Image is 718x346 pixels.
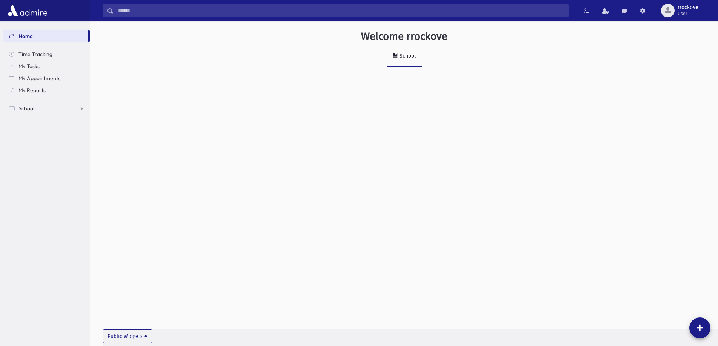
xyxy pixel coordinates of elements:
span: rrockove [678,5,698,11]
h3: Welcome rrockove [361,30,447,43]
span: School [18,105,34,112]
a: School [387,46,422,67]
img: AdmirePro [6,3,49,18]
a: Home [3,30,88,42]
span: My Reports [18,87,46,94]
a: Time Tracking [3,48,90,60]
span: User [678,11,698,17]
div: School [398,53,416,59]
span: Home [18,33,33,40]
a: My Reports [3,84,90,96]
a: School [3,102,90,114]
a: My Appointments [3,72,90,84]
span: Time Tracking [18,51,52,58]
span: My Tasks [18,63,40,70]
button: Public Widgets [103,329,152,343]
span: My Appointments [18,75,60,82]
a: My Tasks [3,60,90,72]
input: Search [113,4,568,17]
